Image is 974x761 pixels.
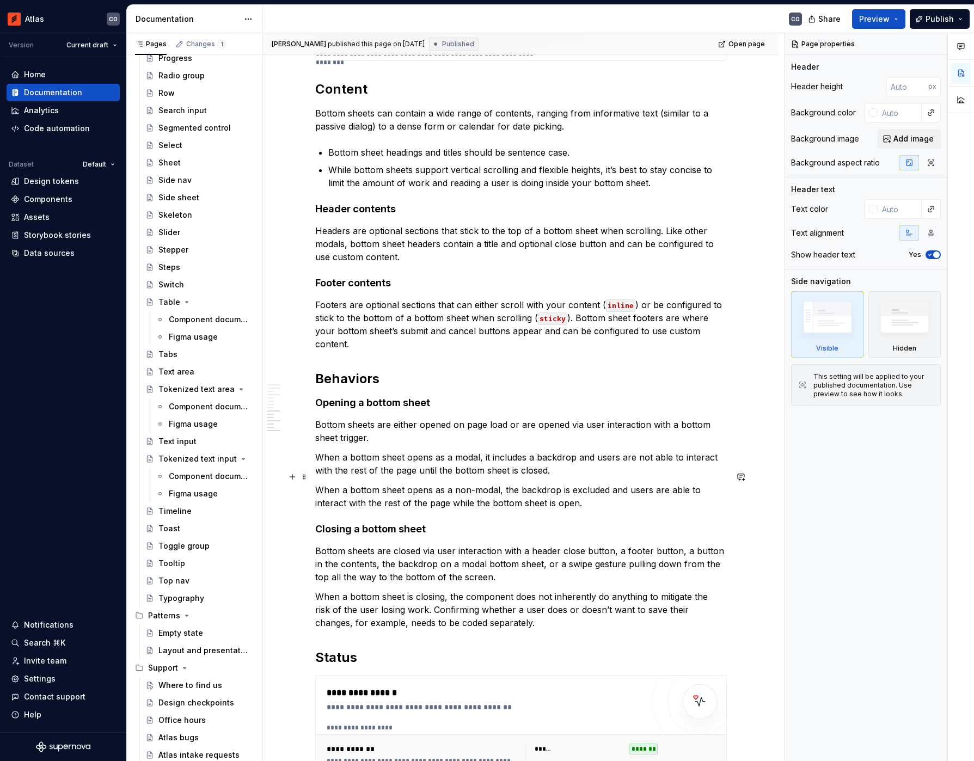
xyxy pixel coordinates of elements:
div: Select [158,140,182,151]
a: Search input [141,102,258,119]
a: Timeline [141,502,258,520]
a: Analytics [7,102,120,119]
a: Row [141,84,258,102]
div: Assets [24,212,50,223]
div: Text color [791,204,828,214]
div: Contact support [24,691,85,702]
a: Typography [141,590,258,607]
p: Bottom sheets can contain a wide range of contents, ranging from informative text (similar to a p... [315,107,727,133]
a: Open page [715,36,770,52]
div: Top nav [158,575,189,586]
div: Atlas bugs [158,732,199,743]
div: Background color [791,107,856,118]
div: Invite team [24,655,66,666]
a: Empty state [141,624,258,642]
a: Slider [141,224,258,241]
a: Sheet [141,154,258,171]
div: Version [9,41,34,50]
span: Published [442,40,474,48]
a: Toggle group [141,537,258,555]
div: Component documentation [169,471,252,482]
p: Bottom sheet headings and titles should be sentence case. [328,146,727,159]
div: Dataset [9,160,34,169]
a: Home [7,66,120,83]
div: Visible [816,344,838,353]
div: Tooltip [158,558,185,569]
h4: Footer contents [315,277,727,290]
div: Storybook stories [24,230,91,241]
p: When a bottom sheet opens as a non-modal, the backdrop is excluded and users are able to interact... [315,483,727,510]
button: AtlasCO [2,7,124,30]
div: Toast [158,523,180,534]
button: Preview [852,9,905,29]
a: Top nav [141,572,258,590]
div: Text area [158,366,194,377]
div: Hidden [893,344,916,353]
input: Auto [878,103,922,122]
div: Patterns [148,610,180,621]
p: When a bottom sheet opens as a modal, it includes a backdrop and users are not able to interact w... [315,451,727,477]
div: Atlas [25,14,44,24]
div: Atlas intake requests [158,750,240,760]
div: Office hours [158,715,206,726]
div: Changes [186,40,226,48]
div: Row [158,88,175,99]
div: Visible [791,291,864,358]
a: Office hours [141,711,258,729]
a: Figma usage [151,328,258,346]
span: Publish [926,14,954,24]
a: Steps [141,259,258,276]
a: Toast [141,520,258,537]
span: Preview [859,14,890,24]
button: Default [78,157,120,172]
h4: Closing a bottom sheet [315,523,727,536]
svg: Supernova Logo [36,741,90,752]
div: Empty state [158,628,203,639]
div: Components [24,194,72,205]
button: Search ⌘K [7,634,120,652]
span: Current draft [66,41,108,50]
a: Invite team [7,652,120,670]
div: Background aspect ratio [791,157,880,168]
p: When a bottom sheet is closing, the component does not inherently do anything to mitigate the ris... [315,590,727,629]
a: Skeleton [141,206,258,224]
div: Radio group [158,70,205,81]
a: Side nav [141,171,258,189]
div: Support [131,659,258,677]
span: Add image [893,133,934,144]
input: Auto [886,77,928,96]
a: Atlas bugs [141,729,258,746]
div: Side sheet [158,192,199,203]
a: Storybook stories [7,226,120,244]
div: Design checkpoints [158,697,234,708]
label: Yes [909,250,921,259]
a: Figma usage [151,485,258,502]
h2: Status [315,649,727,666]
div: Text input [158,436,197,447]
a: Tabs [141,346,258,363]
button: Share [803,9,848,29]
div: Header text [791,184,835,195]
div: Home [24,69,46,80]
div: Documentation [136,14,238,24]
a: Data sources [7,244,120,262]
input: Auto [878,199,922,219]
a: Side sheet [141,189,258,206]
div: Side navigation [791,276,851,287]
p: Bottom sheets are closed via user interaction with a header close button, a footer button, a butt... [315,544,727,584]
a: Text input [141,433,258,450]
a: Documentation [7,84,120,101]
a: Text area [141,363,258,381]
a: Component documentation [151,311,258,328]
div: Steps [158,262,180,273]
div: Show header text [791,249,855,260]
button: Help [7,706,120,723]
a: Select [141,137,258,154]
div: Code automation [24,123,90,134]
a: Figma usage [151,415,258,433]
a: Where to find us [141,677,258,694]
div: Side nav [158,175,192,186]
div: Typography [158,593,204,604]
div: Search input [158,105,207,116]
span: Share [818,14,841,24]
